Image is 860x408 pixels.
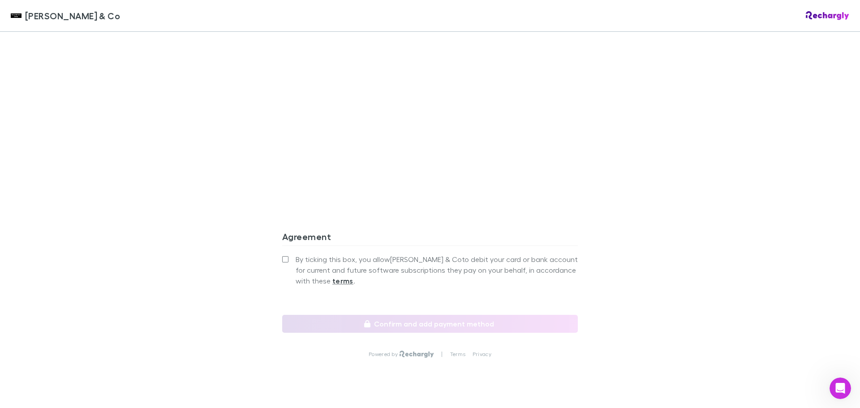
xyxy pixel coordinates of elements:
strong: terms [332,276,353,285]
span: [PERSON_NAME] & Co [25,9,120,22]
p: Powered by [369,351,400,358]
a: Privacy [473,351,491,358]
p: | [441,351,443,358]
img: Shaddock & Co's Logo [11,10,21,21]
a: Terms [450,351,465,358]
img: Rechargly Logo [806,11,849,20]
button: Confirm and add payment method [282,315,578,333]
h3: Agreement [282,231,578,245]
span: By ticking this box, you allow [PERSON_NAME] & Co to debit your card or bank account for current ... [296,254,578,286]
iframe: Intercom live chat [830,378,851,399]
img: Rechargly Logo [400,351,434,358]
